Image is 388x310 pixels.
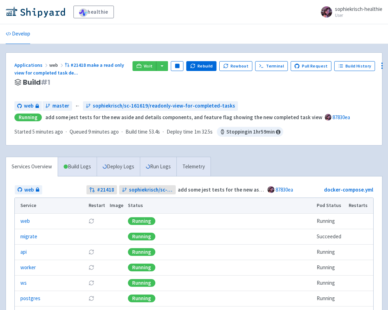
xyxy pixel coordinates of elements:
[20,248,27,256] a: api
[171,61,183,71] button: Pause
[347,198,373,213] th: Restarts
[89,265,94,270] button: Restart pod
[276,186,293,193] a: 87830ea
[125,128,148,136] span: Build time
[97,186,114,194] strong: # 21418
[20,279,27,287] a: ws
[332,114,350,121] a: 87830ea
[315,275,347,291] td: Running
[86,198,108,213] th: Restart
[186,61,216,71] button: Rebuild
[128,233,155,240] div: Running
[86,185,117,195] a: #21418
[20,264,36,272] a: worker
[126,198,315,213] th: Status
[83,101,238,111] a: sophiekrisch/sc-161619/readonly-view-for-completed-tasks
[315,229,347,244] td: Succeeded
[14,127,283,137] div: · · ·
[14,114,42,122] div: Running
[317,6,382,18] a: sophiekrisch-healthie User
[335,13,382,18] small: User
[176,157,211,176] a: Telemetry
[89,280,94,286] button: Restart pod
[255,61,288,71] a: Terminal
[132,61,156,71] a: Visit
[324,186,373,193] a: docker-compose.yml
[75,102,80,110] span: ←
[128,217,155,225] div: Running
[315,260,347,275] td: Running
[41,77,50,87] span: # 1
[6,6,65,18] img: Shipyard logo
[315,291,347,306] td: Running
[129,186,173,194] span: sophiekrisch/sc-161619/readonly-view-for-completed-tasks
[335,6,382,12] span: sophiekrisch-healthie
[144,63,153,69] span: Visit
[315,198,347,213] th: Pod Status
[24,186,34,194] span: web
[128,295,155,302] div: Running
[140,157,176,176] a: Run Logs
[20,295,40,303] a: postgres
[14,62,124,76] a: #21418 make a read only view for completed task de...
[14,128,63,135] span: Started
[97,157,140,176] a: Deploy Logs
[315,244,347,260] td: Running
[73,6,114,18] a: healthie
[52,102,69,110] span: master
[20,233,37,241] a: migrate
[194,128,213,136] span: 1m 32.5s
[217,127,283,137] span: Stopping in 1 hr 59 min
[32,128,63,135] time: 5 minutes ago
[149,128,160,136] span: 53.4s
[23,78,50,86] span: Build
[128,279,155,287] div: Running
[70,128,119,135] span: Queued
[15,198,86,213] th: Service
[49,62,65,68] span: web
[93,102,235,110] span: sophiekrisch/sc-161619/readonly-view-for-completed-tasks
[128,264,155,271] div: Running
[119,185,176,195] a: sophiekrisch/sc-161619/readonly-view-for-completed-tasks
[6,157,58,176] a: Services Overview
[334,61,375,71] a: Build History
[89,249,94,255] button: Restart pod
[45,114,322,121] strong: add some jest tests for the new aside and details components, and feature flag showing the new co...
[128,248,155,256] div: Running
[108,198,126,213] th: Image
[15,185,42,195] a: web
[291,61,332,71] a: Pull Request
[6,24,30,44] a: Develop
[315,213,347,229] td: Running
[89,218,94,224] button: Restart pod
[24,102,33,110] span: web
[219,61,252,71] button: Rowboat
[43,101,72,111] a: master
[167,128,193,136] span: Deploy time
[89,296,94,301] button: Restart pod
[14,101,42,111] a: web
[58,157,97,176] a: Build Logs
[20,217,30,225] a: web
[14,62,49,68] a: Applications
[88,128,119,135] time: 9 minutes ago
